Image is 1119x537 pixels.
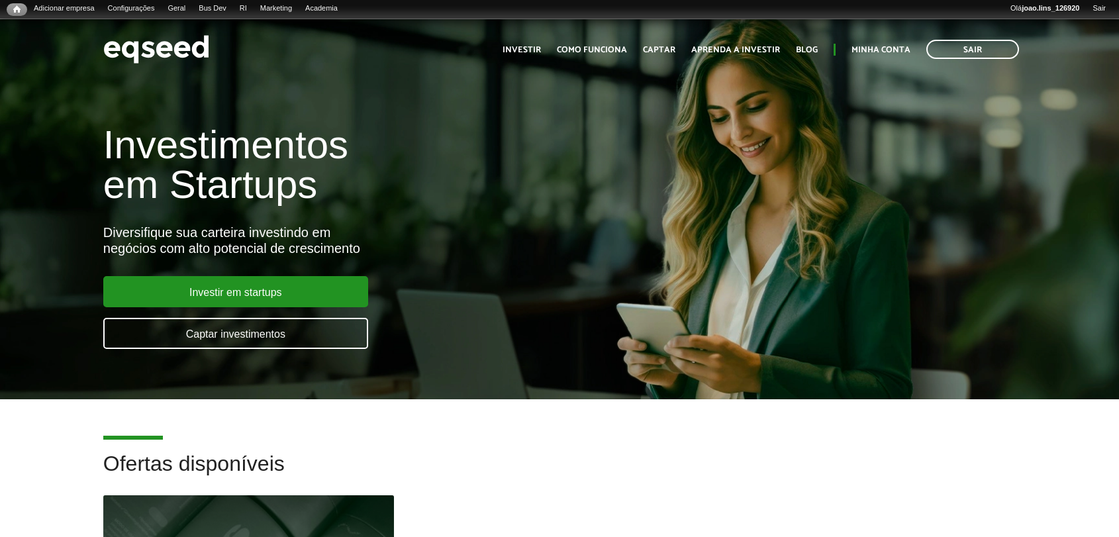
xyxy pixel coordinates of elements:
[926,40,1019,59] a: Sair
[27,3,101,14] a: Adicionar empresa
[103,224,643,256] div: Diversifique sua carteira investindo em negócios com alto potencial de crescimento
[233,3,254,14] a: RI
[557,46,627,54] a: Como funciona
[691,46,780,54] a: Aprenda a investir
[103,32,209,67] img: EqSeed
[254,3,299,14] a: Marketing
[643,46,675,54] a: Captar
[161,3,192,14] a: Geral
[503,46,541,54] a: Investir
[103,318,368,349] a: Captar investimentos
[1022,4,1079,12] strong: joao.lins_126920
[192,3,233,14] a: Bus Dev
[103,452,1016,495] h2: Ofertas disponíveis
[851,46,910,54] a: Minha conta
[101,3,162,14] a: Configurações
[1004,3,1086,14] a: Olájoao.lins_126920
[299,3,344,14] a: Academia
[1086,3,1112,14] a: Sair
[7,3,27,16] a: Início
[103,125,643,205] h1: Investimentos em Startups
[13,5,21,14] span: Início
[103,276,368,307] a: Investir em startups
[796,46,818,54] a: Blog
